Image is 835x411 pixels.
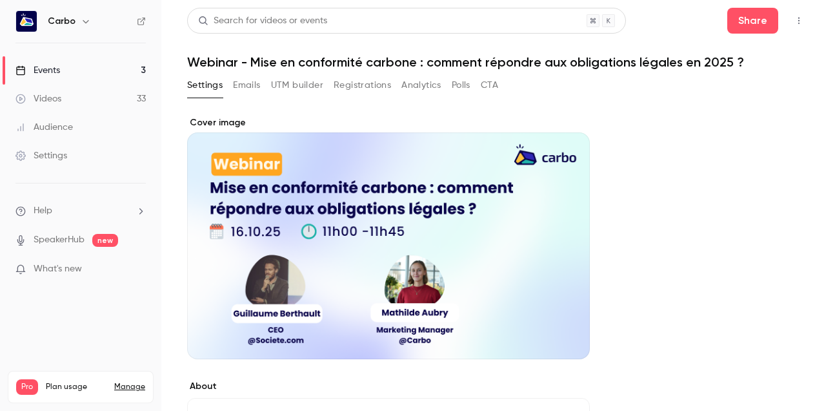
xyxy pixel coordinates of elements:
[15,204,146,218] li: help-dropdown-opener
[233,75,260,96] button: Emails
[34,204,52,218] span: Help
[34,262,82,276] span: What's new
[187,75,223,96] button: Settings
[187,116,590,359] section: Cover image
[16,11,37,32] img: Carbo
[727,8,778,34] button: Share
[15,92,61,105] div: Videos
[271,75,323,96] button: UTM builder
[34,233,85,247] a: SpeakerHub
[16,379,38,395] span: Pro
[481,75,498,96] button: CTA
[187,380,590,393] label: About
[187,116,590,129] label: Cover image
[130,264,146,275] iframe: Noticeable Trigger
[452,75,470,96] button: Polls
[198,14,327,28] div: Search for videos or events
[114,382,145,392] a: Manage
[48,15,75,28] h6: Carbo
[92,234,118,247] span: new
[334,75,391,96] button: Registrations
[15,64,60,77] div: Events
[15,149,67,162] div: Settings
[401,75,441,96] button: Analytics
[187,54,809,70] h1: Webinar - Mise en conformité carbone : comment répondre aux obligations légales en 2025 ?
[15,121,73,134] div: Audience
[46,382,106,392] span: Plan usage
